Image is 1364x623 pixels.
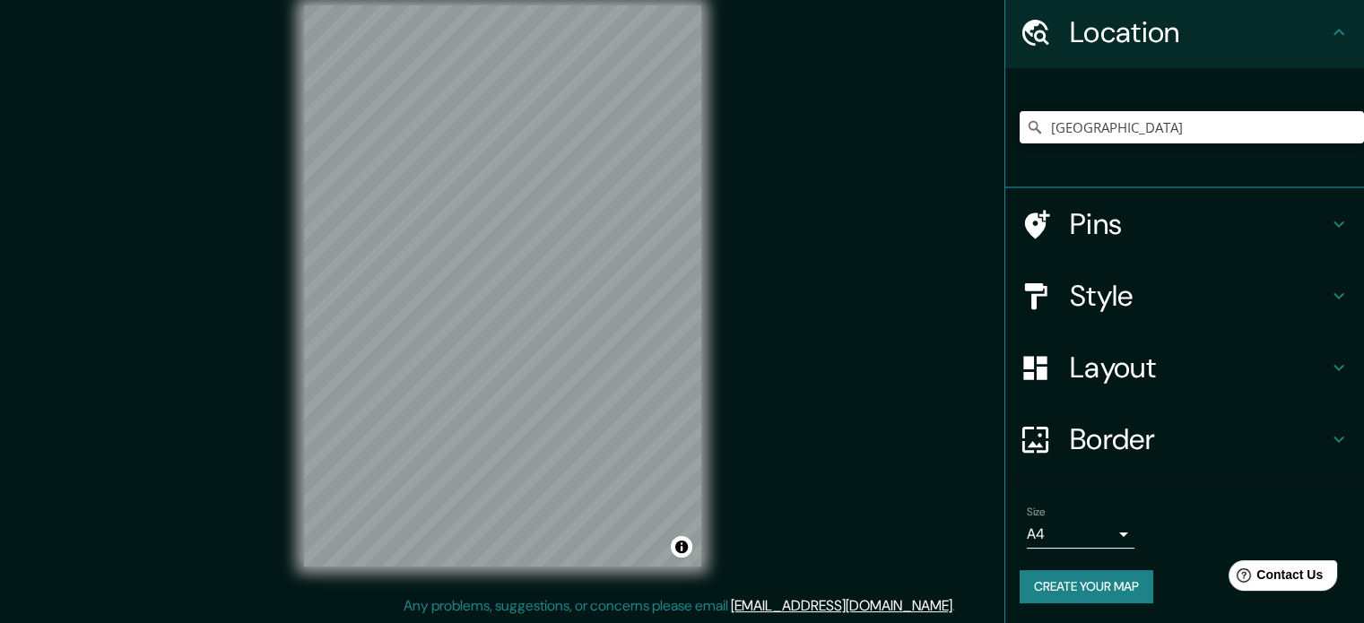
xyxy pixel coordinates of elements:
button: Toggle attribution [671,536,692,558]
h4: Location [1070,14,1328,50]
div: . [958,595,961,617]
label: Size [1027,505,1046,520]
div: Layout [1005,332,1364,403]
input: Pick your city or area [1020,111,1364,143]
button: Create your map [1020,570,1153,603]
div: A4 [1027,520,1134,549]
canvas: Map [304,5,701,567]
div: . [955,595,958,617]
h4: Style [1070,278,1328,314]
div: Pins [1005,188,1364,260]
iframe: Help widget launcher [1204,553,1344,603]
div: Style [1005,260,1364,332]
h4: Layout [1070,350,1328,385]
p: Any problems, suggestions, or concerns please email . [404,595,955,617]
a: [EMAIL_ADDRESS][DOMAIN_NAME] [731,596,952,615]
div: Border [1005,403,1364,475]
h4: Pins [1070,206,1328,242]
h4: Border [1070,421,1328,457]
